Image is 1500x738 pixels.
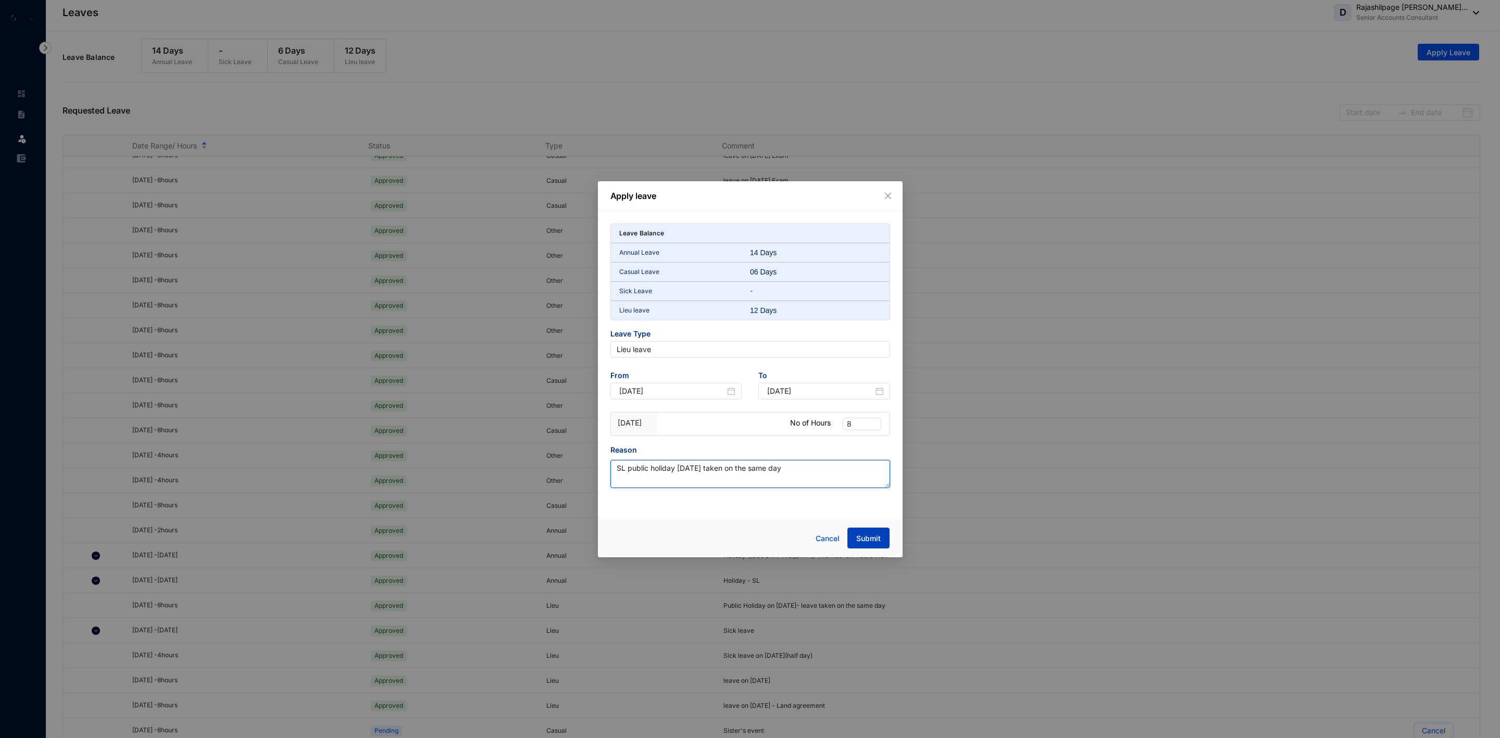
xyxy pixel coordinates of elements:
[808,528,847,549] button: Cancel
[618,418,651,428] p: [DATE]
[750,305,794,316] div: 12 Days
[750,247,794,258] div: 14 Days
[610,444,644,456] label: Reason
[884,192,892,200] span: close
[610,190,890,202] p: Apply leave
[856,533,881,544] span: Submit
[767,385,873,397] input: End Date
[882,190,894,202] button: Close
[816,533,840,544] span: Cancel
[617,342,884,357] span: Lieu leave
[619,286,751,296] p: Sick Leave
[619,385,726,397] input: Start Date
[619,305,751,316] p: Lieu leave
[610,329,890,341] span: Leave Type
[610,460,890,488] textarea: Reason
[750,286,881,296] p: -
[790,418,831,428] p: No of Hours
[750,267,794,277] div: 06 Days
[610,370,742,383] span: From
[847,528,890,548] button: Submit
[847,418,877,430] span: 8
[758,370,890,383] span: To
[619,228,665,239] p: Leave Balance
[619,267,751,277] p: Casual Leave
[619,247,751,258] p: Annual Leave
